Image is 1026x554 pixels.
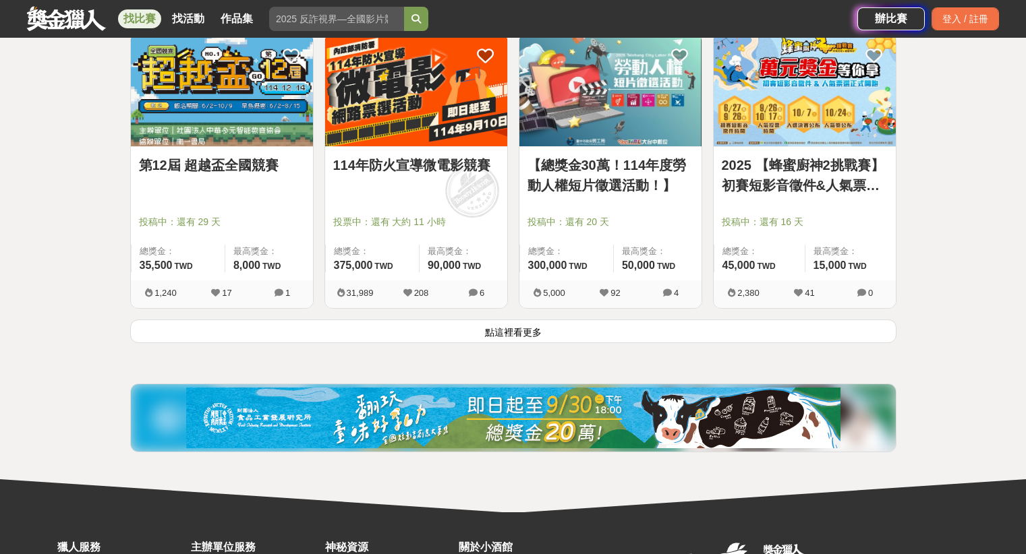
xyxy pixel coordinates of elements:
span: TWD [757,261,775,271]
img: Cover Image [714,34,896,146]
a: Cover Image [519,34,702,147]
span: 375,000 [334,259,373,271]
span: 最高獎金： [814,245,888,258]
span: 300,000 [528,259,567,271]
span: 最高獎金： [233,245,305,258]
span: 45,000 [722,259,756,271]
span: TWD [657,261,675,271]
span: 投稿中：還有 29 天 [139,215,305,229]
img: Cover Image [131,34,313,146]
span: TWD [374,261,393,271]
span: 50,000 [622,259,655,271]
span: 41 [805,288,814,298]
a: Cover Image [131,34,313,147]
img: Cover Image [325,34,507,146]
span: 6 [480,288,484,298]
span: 總獎金： [334,245,411,258]
span: 92 [610,288,620,298]
a: 找活動 [167,9,210,28]
span: 31,989 [347,288,374,298]
span: 0 [868,288,873,298]
span: 15,000 [814,259,847,271]
span: TWD [463,261,481,271]
a: 2025 【蜂蜜廚神2挑戰賽】初賽短影音徵件&人氣票選正式開跑！ [722,155,888,195]
span: 208 [414,288,429,298]
a: Cover Image [325,34,507,147]
span: 2,380 [737,288,760,298]
span: TWD [569,261,587,271]
span: 總獎金： [528,245,605,258]
a: 辦比賽 [857,7,925,30]
span: 1 [285,288,290,298]
span: 90,000 [428,259,461,271]
a: 找比賽 [118,9,161,28]
span: 17 [222,288,231,298]
a: Cover Image [714,34,896,147]
button: 點這裡看更多 [130,319,896,343]
img: Cover Image [519,34,702,146]
span: 35,500 [140,259,173,271]
span: 總獎金： [722,245,797,258]
a: 第12屆 超越盃全國競賽 [139,155,305,175]
a: 114年防火宣導微電影競賽 [333,155,499,175]
img: 0721bdb2-86f1-4b3e-8aa4-d67e5439bccf.jpg [186,388,840,448]
input: 2025 反詐視界—全國影片競賽 [269,7,404,31]
span: 最高獎金： [622,245,693,258]
div: 登入 / 註冊 [932,7,999,30]
span: 8,000 [233,259,260,271]
a: 【總獎金30萬！114年度勞動人權短片徵選活動！】 [528,155,693,195]
a: 作品集 [215,9,258,28]
span: 總獎金： [140,245,217,258]
span: 投稿中：還有 20 天 [528,215,693,229]
span: 1,240 [154,288,177,298]
span: 最高獎金： [428,245,499,258]
span: 5,000 [543,288,565,298]
span: 投票中：還有 大約 11 小時 [333,215,499,229]
span: TWD [848,261,866,271]
span: TWD [174,261,192,271]
span: TWD [262,261,281,271]
span: 4 [674,288,679,298]
span: 投稿中：還有 16 天 [722,215,888,229]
